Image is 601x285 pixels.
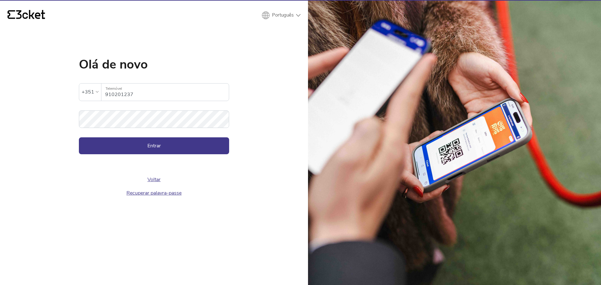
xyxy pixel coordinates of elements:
a: Recuperar palavra-passe [126,190,182,196]
label: Palavra-passe [79,110,229,121]
div: +351 [82,87,94,97]
button: Entrar [79,137,229,154]
a: {' '} [8,10,45,21]
a: Voltar [147,176,161,183]
label: Telemóvel [101,84,229,94]
h1: Olá de novo [79,58,229,71]
input: Telemóvel [105,84,229,101]
g: {' '} [8,10,15,19]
